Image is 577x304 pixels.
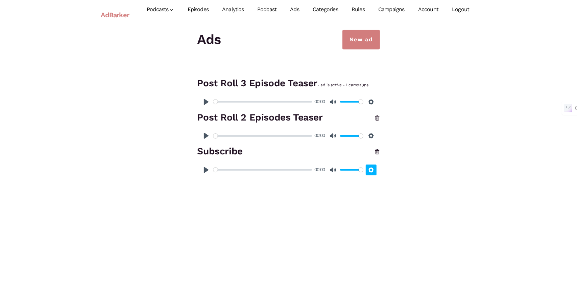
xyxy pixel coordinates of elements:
input: Volume [340,167,363,173]
h3: Post Roll 2 Episodes Teaser [197,111,380,125]
button: Play [201,165,212,175]
h3: Subscribe [197,145,380,158]
h3: Post Roll 3 Episode Teaser [197,77,380,90]
div: Current time [313,132,327,140]
input: Volume [340,99,363,105]
small: - ad is active - 1 campaigns [317,83,368,87]
input: Volume [340,133,363,139]
div: Current time [313,98,327,106]
button: Play [201,130,212,141]
a: AdBarker [101,7,129,23]
input: Seek [213,99,312,105]
h1: Ads [197,30,380,49]
input: Seek [213,167,312,173]
button: Play [201,96,212,107]
a: New ad [342,30,380,49]
input: Seek [213,133,312,139]
div: Current time [313,166,327,174]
